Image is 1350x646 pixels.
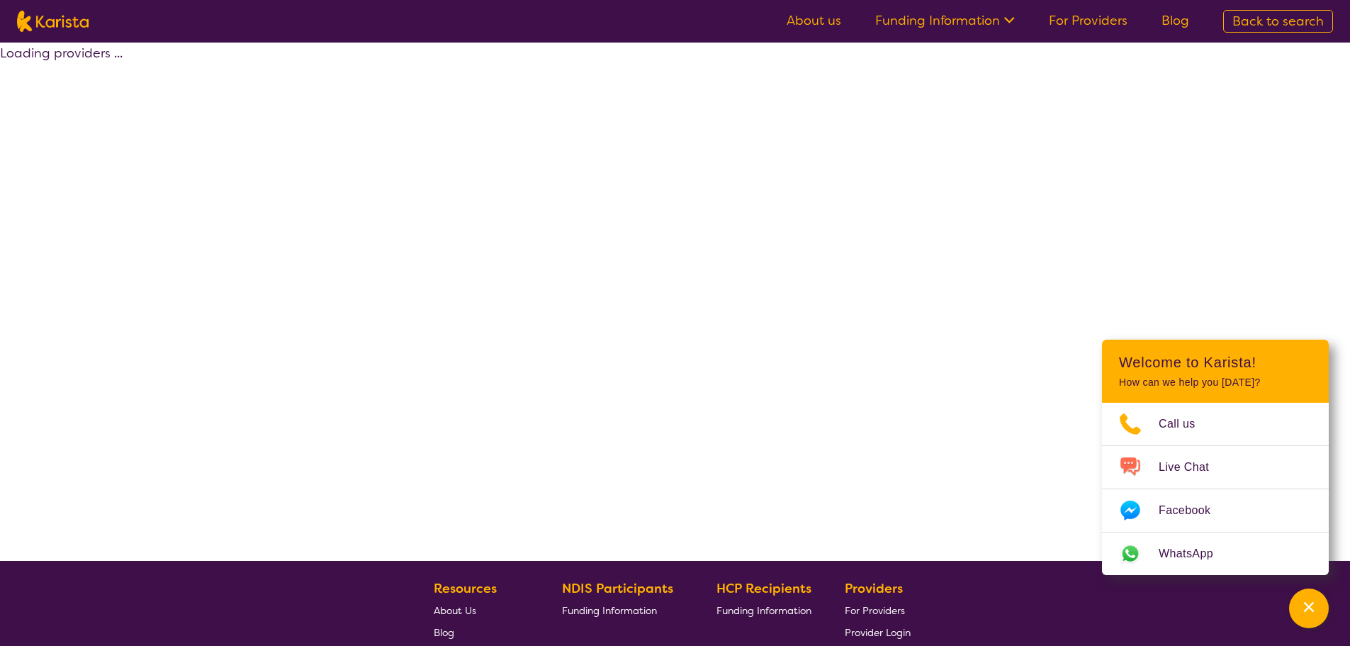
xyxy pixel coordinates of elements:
[716,599,811,621] a: Funding Information
[562,599,684,621] a: Funding Information
[716,604,811,617] span: Funding Information
[1159,457,1226,478] span: Live Chat
[1289,589,1329,628] button: Channel Menu
[1119,354,1312,371] h2: Welcome to Karista!
[716,580,811,597] b: HCP Recipients
[845,621,911,643] a: Provider Login
[1223,10,1333,33] a: Back to search
[845,604,905,617] span: For Providers
[1102,403,1329,575] ul: Choose channel
[1159,413,1213,435] span: Call us
[1102,533,1329,575] a: Web link opens in a new tab.
[845,626,911,639] span: Provider Login
[434,580,497,597] b: Resources
[875,12,1015,29] a: Funding Information
[434,604,476,617] span: About Us
[1102,340,1329,575] div: Channel Menu
[434,621,529,643] a: Blog
[562,580,673,597] b: NDIS Participants
[845,580,903,597] b: Providers
[1119,377,1312,389] p: How can we help you [DATE]?
[1161,12,1189,29] a: Blog
[1159,500,1227,521] span: Facebook
[1159,543,1230,564] span: WhatsApp
[1049,12,1127,29] a: For Providers
[845,599,911,621] a: For Providers
[17,11,89,32] img: Karista logo
[787,12,841,29] a: About us
[434,599,529,621] a: About Us
[434,626,454,639] span: Blog
[562,604,657,617] span: Funding Information
[1232,13,1324,30] span: Back to search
